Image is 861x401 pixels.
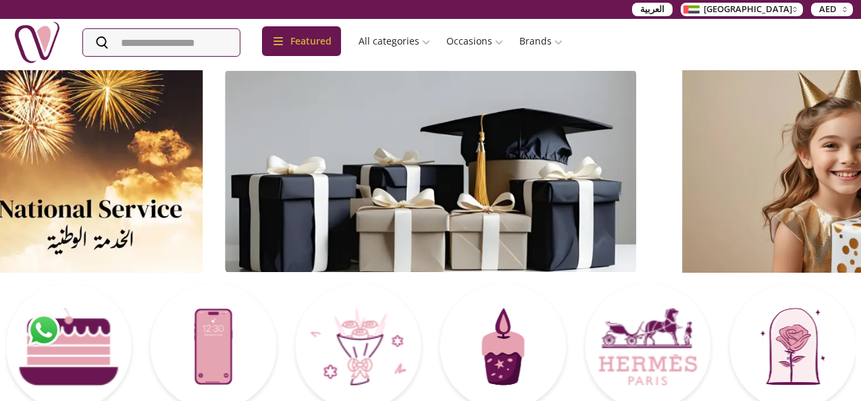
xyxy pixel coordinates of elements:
[511,29,571,53] a: Brands
[262,26,341,56] div: Featured
[681,3,803,16] button: [GEOGRAPHIC_DATA]
[704,3,792,16] span: [GEOGRAPHIC_DATA]
[683,5,700,14] img: Arabic_dztd3n.png
[14,19,61,66] img: Nigwa-uae-gifts
[350,29,438,53] a: All categories
[811,3,853,16] button: AED
[819,3,837,16] span: AED
[83,29,240,56] input: Search
[438,29,511,53] a: Occasions
[640,3,664,16] span: العربية
[27,313,61,347] img: whatsapp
